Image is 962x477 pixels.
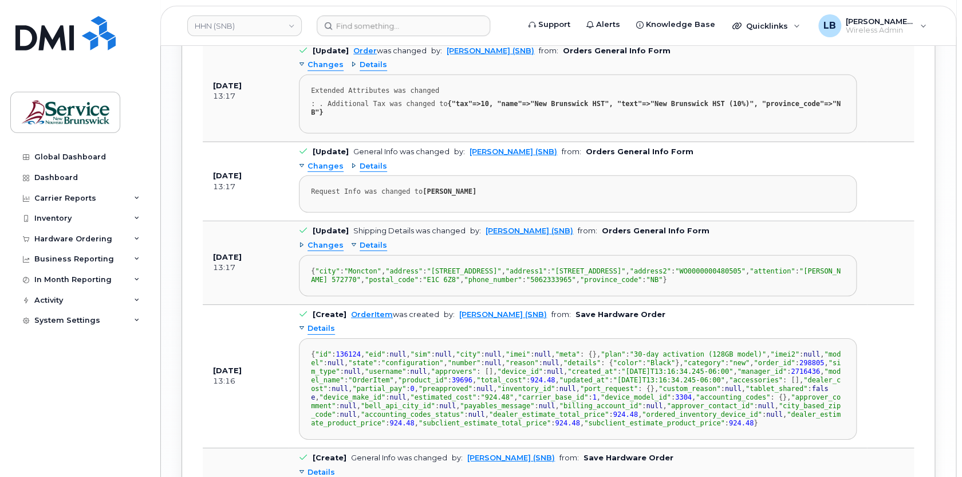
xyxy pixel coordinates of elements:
span: "payables_message" [460,402,534,410]
span: "imei2" [770,350,799,358]
span: Changes [307,161,344,172]
span: "dealer_cost" [311,376,841,393]
span: null [485,350,502,358]
span: "[DATE]T13:16:34.245-06:00" [621,367,733,376]
span: 924.48 [555,419,579,427]
span: null [389,350,406,358]
strong: [PERSON_NAME] [423,187,476,196]
span: "eid" [365,350,385,358]
span: Wireless Admin [846,26,914,35]
b: [DATE] [213,171,242,180]
span: "city" [315,267,340,275]
span: 298805 [799,359,824,367]
div: Extended Attributes was changed [311,87,845,95]
span: "[DATE]T13:16:34.245-06:00" [613,376,725,384]
span: null [547,367,563,376]
span: "inventory_id" [497,385,555,393]
span: "postal_code" [365,276,419,284]
span: null [538,402,555,410]
b: [Update] [313,226,349,235]
div: { : , : , : , : , : , : , : , : } [311,267,845,284]
div: Request Info was changed to [311,187,845,196]
a: [PERSON_NAME] (SNB) [470,147,557,156]
span: null [534,350,551,358]
span: Quicklinks [746,21,788,30]
a: [PERSON_NAME] (SNB) [447,46,534,55]
span: Knowledge Base [646,19,715,30]
span: "address2" [629,267,671,275]
span: "phone_number" [464,276,522,284]
span: "partial_pay" [352,385,406,393]
span: "plan" [601,350,625,358]
div: General Info was changed [353,147,450,156]
span: "carrier_base_id" [518,393,588,401]
span: "dealer_estimate_product_price" [311,410,841,427]
span: "WO0000000480505" [675,267,746,275]
span: "sim" [410,350,431,358]
span: null [468,410,485,419]
span: 924.48 [729,419,754,427]
b: [Create] [313,310,346,319]
b: Orders General Info Form [586,147,693,156]
span: by: [452,453,463,462]
span: null [803,350,820,358]
span: "manager_id" [737,367,787,376]
span: "order_id" [754,359,795,367]
span: Details [360,240,387,251]
span: "Black" [646,359,675,367]
span: "port_request" [580,385,638,393]
span: null [485,359,502,367]
span: null [340,402,357,410]
div: 13:16 [213,376,278,386]
span: Support [538,19,570,30]
span: "NB" [646,276,663,284]
span: "accounting_codes_status" [361,410,464,419]
span: LB [823,19,836,33]
b: [DATE] [213,366,242,375]
span: null [766,410,783,419]
span: by: [431,46,442,55]
span: "tablet_shared" [746,385,807,393]
span: null [435,350,452,358]
div: General Info was changed [351,453,447,462]
span: 2716436 [791,367,820,376]
span: Details [307,323,335,334]
span: Details [360,161,387,172]
span: null [476,385,493,393]
span: "[PERSON_NAME] 572770" [311,267,841,284]
span: "approver_comment" [311,393,841,410]
span: null [328,359,344,367]
span: "address" [385,267,423,275]
span: from: [578,226,597,235]
span: "device_id" [497,367,542,376]
span: "accounting_codes" [696,393,770,401]
span: from: [562,147,581,156]
div: { : , : , : , : , : , : {}, : , : , : , : , : , : , : { : }, : , : , : , : , : [], : , : , : , : ... [311,350,845,428]
div: 13:17 [213,263,278,273]
span: 136124 [336,350,360,358]
strong: {"tax"=>10, "name"=>"New Brunswick HST", "text"=>"New Brunswick HST (10%)", "province_code"=>"NB"} [311,100,841,116]
b: Save Hardware Order [583,453,673,462]
span: "city" [456,350,480,358]
span: "preapproved" [419,385,472,393]
span: 924.48 [613,410,637,419]
span: null [646,402,663,410]
div: LeBlanc, Ben (SNB) [810,14,935,37]
span: "ordered_inventory_device_id" [642,410,762,419]
span: "device_make_id" [319,393,385,401]
span: null [559,385,576,393]
b: [DATE] [213,81,242,90]
span: "total_cost" [476,376,526,384]
span: null [389,393,406,401]
span: "[STREET_ADDRESS]" [551,267,625,275]
span: null [410,367,427,376]
span: "Moncton" [344,267,381,275]
div: : . Additional Tax was changed to [311,100,845,117]
span: "model_name" [311,367,841,384]
b: Orders General Info Form [563,46,671,55]
b: [Update] [313,46,349,55]
a: [PERSON_NAME] (SNB) [467,453,555,462]
span: "[STREET_ADDRESS]" [427,267,501,275]
a: [PERSON_NAME] (SNB) [486,226,573,235]
span: "created_at" [567,367,617,376]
